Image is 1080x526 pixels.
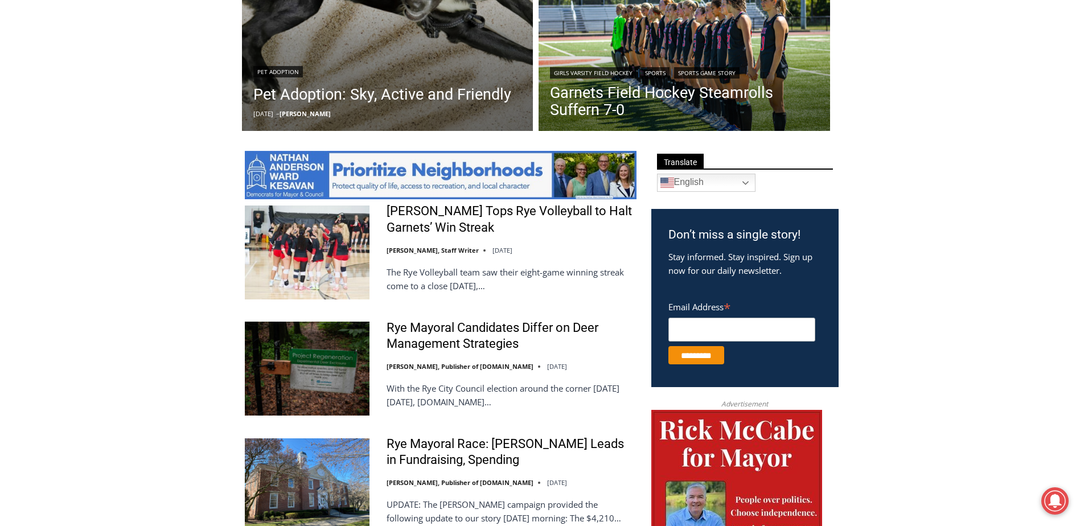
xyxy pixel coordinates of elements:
div: 2 [120,96,125,108]
h3: Don’t miss a single story! [668,226,822,244]
time: [DATE] [547,478,567,487]
a: Garnets Field Hockey Steamrolls Suffern 7-0 [550,84,819,118]
p: Stay informed. Stay inspired. Sign up now for our daily newsletter. [668,250,822,277]
span: Translate [657,154,704,169]
a: Girls Varsity Field Hockey [550,67,636,79]
a: [PERSON_NAME] Read Sanctuary Fall Fest: [DATE] [1,113,170,142]
a: Rye Mayoral Candidates Differ on Deer Management Strategies [387,320,636,352]
time: [DATE] [253,109,273,118]
time: [DATE] [547,362,567,371]
a: Pet Adoption: Sky, Active and Friendly [253,83,511,106]
p: UPDATE: The [PERSON_NAME] campaign provided the following update to our story [DATE] morning: The... [387,498,636,525]
div: 6 [133,96,138,108]
a: [PERSON_NAME] Tops Rye Volleyball to Halt Garnets’ Win Streak [387,203,636,236]
div: Birds of Prey: Falcon and hawk demos [120,34,165,93]
div: / [128,96,130,108]
time: [DATE] [492,246,512,254]
p: With the Rye City Council election around the corner [DATE][DATE], [DOMAIN_NAME]… [387,381,636,409]
span: – [276,109,280,118]
img: Somers Tops Rye Volleyball to Halt Garnets’ Win Streak [245,206,369,299]
p: The Rye Volleyball team saw their eight-game winning streak come to a close [DATE],… [387,265,636,293]
a: Pet Adoption [253,66,303,77]
h4: [PERSON_NAME] Read Sanctuary Fall Fest: [DATE] [9,114,151,141]
a: English [657,174,755,192]
a: [PERSON_NAME] [280,109,331,118]
a: [PERSON_NAME], Staff Writer [387,246,479,254]
label: Email Address [668,295,815,316]
a: Rye Mayoral Race: [PERSON_NAME] Leads in Fundraising, Spending [387,436,636,469]
div: | | [550,65,819,79]
span: Advertisement [710,398,779,409]
a: Intern @ [DOMAIN_NAME] [274,110,552,142]
span: Intern @ [DOMAIN_NAME] [298,113,528,139]
img: en [660,176,674,190]
a: [PERSON_NAME], Publisher of [DOMAIN_NAME] [387,478,533,487]
a: Sports [641,67,670,79]
a: [PERSON_NAME], Publisher of [DOMAIN_NAME] [387,362,533,371]
img: Rye Mayoral Candidates Differ on Deer Management Strategies [245,322,369,415]
div: "[PERSON_NAME] and I covered the [DATE] Parade, which was a really eye opening experience as I ha... [288,1,538,110]
a: Sports Game Story [674,67,740,79]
